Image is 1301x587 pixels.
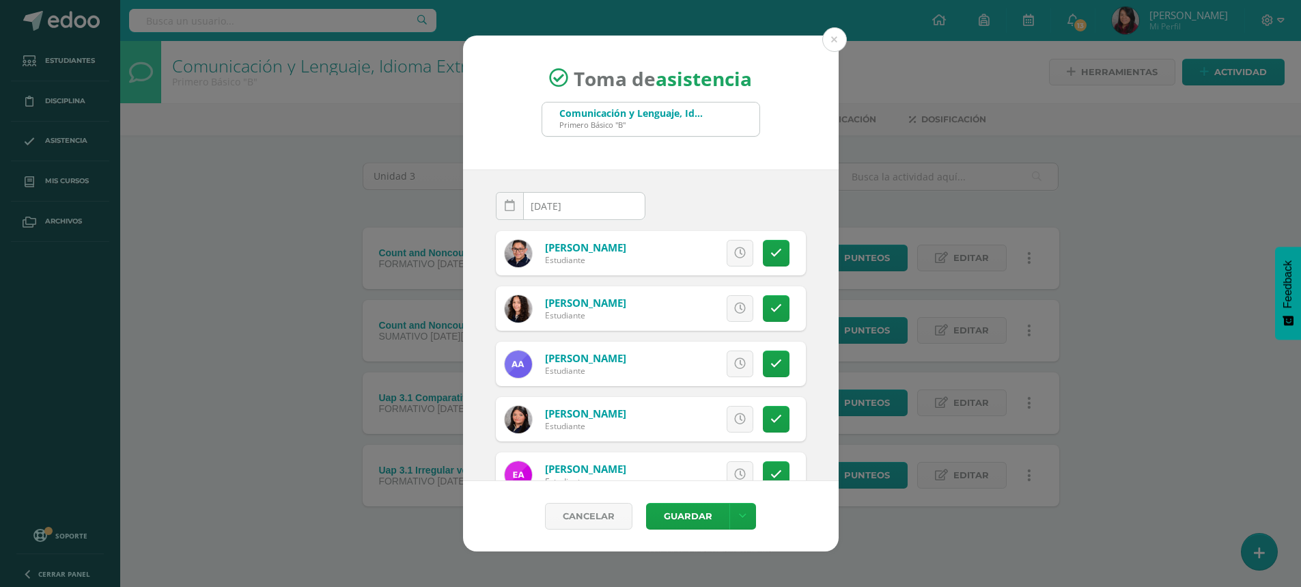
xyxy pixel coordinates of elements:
span: Excusa [662,407,699,432]
button: Close (Esc) [822,27,847,52]
div: Primero Básico "B" [559,120,703,130]
div: Estudiante [545,365,626,377]
span: Excusa [662,351,699,377]
input: Fecha de Inasistencia [496,193,645,219]
a: [PERSON_NAME] [545,241,626,254]
div: Comunicación y Lenguaje, Idioma Extranjero Inglés [559,107,703,120]
div: Estudiante [545,254,626,266]
div: Estudiante [545,476,626,487]
span: Toma de [574,65,752,91]
span: Feedback [1282,260,1294,308]
img: 58b010e9fc81a1572b535de61854cca6.png [505,406,532,433]
div: Estudiante [545,420,626,432]
span: Excusa [662,241,699,266]
button: Feedback - Mostrar encuesta [1275,247,1301,340]
img: 9a7924b85fe78ea712737a03f1cf5f30.png [505,295,532,323]
img: e7d5292a420252269720009d10bc8604.png [505,351,532,378]
strong: asistencia [656,65,752,91]
a: [PERSON_NAME] [545,351,626,365]
img: 1695a2a456e83053834f7cab66316ea7.png [505,461,532,489]
div: Estudiante [545,310,626,321]
a: [PERSON_NAME] [545,407,626,420]
img: 08b755c529136c8023948f8a595a4ceb.png [505,240,532,267]
span: Excusa [662,296,699,321]
input: Busca un grado o sección aquí... [542,103,759,136]
a: Cancelar [545,503,632,530]
a: [PERSON_NAME] [545,296,626,310]
span: Excusa [662,462,699,487]
button: Guardar [646,503,729,530]
a: [PERSON_NAME] [545,462,626,476]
